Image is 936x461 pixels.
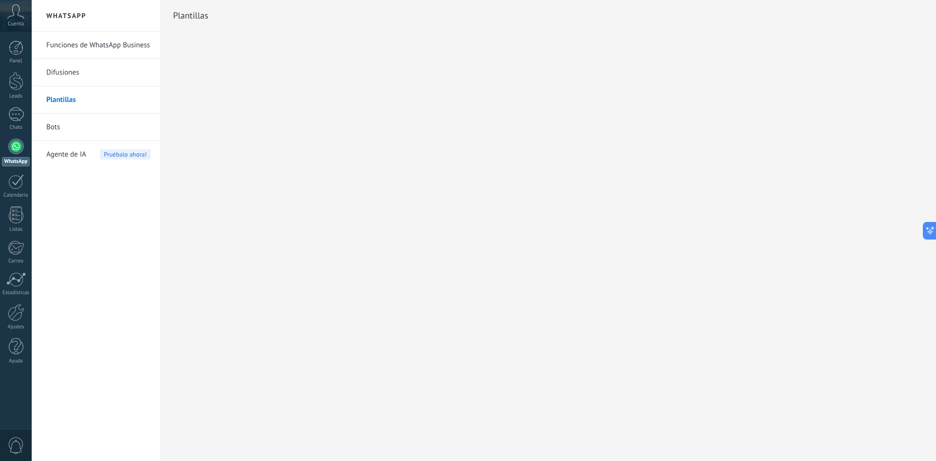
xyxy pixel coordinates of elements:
li: Funciones de WhatsApp Business [32,32,160,59]
span: Agente de IA [46,141,86,168]
li: Agente de IA [32,141,160,168]
div: Panel [2,58,30,64]
div: Calendario [2,192,30,199]
span: Cuenta [8,21,24,27]
div: Ajustes [2,324,30,330]
a: Bots [46,114,151,141]
div: WhatsApp [2,157,30,166]
div: Ayuda [2,358,30,364]
li: Difusiones [32,59,160,86]
div: Correo [2,258,30,264]
a: Funciones de WhatsApp Business [46,32,151,59]
div: Leads [2,93,30,100]
span: Pruébalo ahora! [100,149,151,160]
li: Bots [32,114,160,141]
h2: Plantillas [173,6,924,25]
div: Listas [2,226,30,233]
li: Plantillas [32,86,160,114]
div: Estadísticas [2,290,30,296]
div: Chats [2,124,30,131]
a: Difusiones [46,59,151,86]
a: Agente de IAPruébalo ahora! [46,141,151,168]
a: Plantillas [46,86,151,114]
